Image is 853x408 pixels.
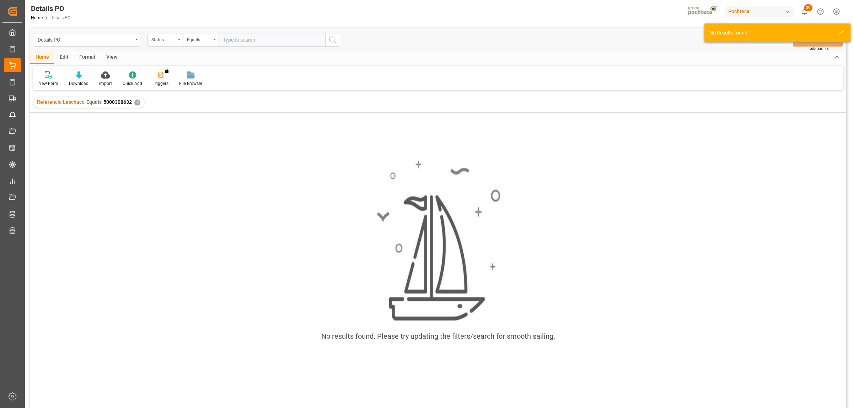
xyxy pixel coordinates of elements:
div: Details PO [31,3,70,14]
div: Quick Add [123,80,142,87]
span: Equals [86,99,102,105]
div: Format [74,52,101,64]
div: Status [151,35,176,43]
div: File Browser [179,80,202,87]
div: Edit [54,52,74,64]
div: Import [99,80,112,87]
button: open menu [183,33,219,47]
img: smooth_sailing.jpeg [376,159,500,322]
span: Ctrl/CMD + S [809,46,829,52]
button: open menu [34,33,140,47]
div: Details PO [38,35,133,44]
div: Download [69,80,88,87]
button: open menu [147,33,183,47]
button: search button [325,33,340,47]
input: Type to search [219,33,325,47]
div: View [101,52,123,64]
div: ✕ [134,100,140,106]
div: Equals [187,35,211,43]
div: Home [30,52,54,64]
span: 5000308632 [103,99,132,105]
span: Referencia Leschaco [37,99,85,105]
img: pochtecaImg.jpg_1689854062.jpg [686,5,721,18]
div: No Results found! [709,29,832,37]
div: No results found. Please try updating the filters/search for smooth sailing. [321,331,555,342]
div: New Form [38,80,58,87]
a: Home [31,15,43,20]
